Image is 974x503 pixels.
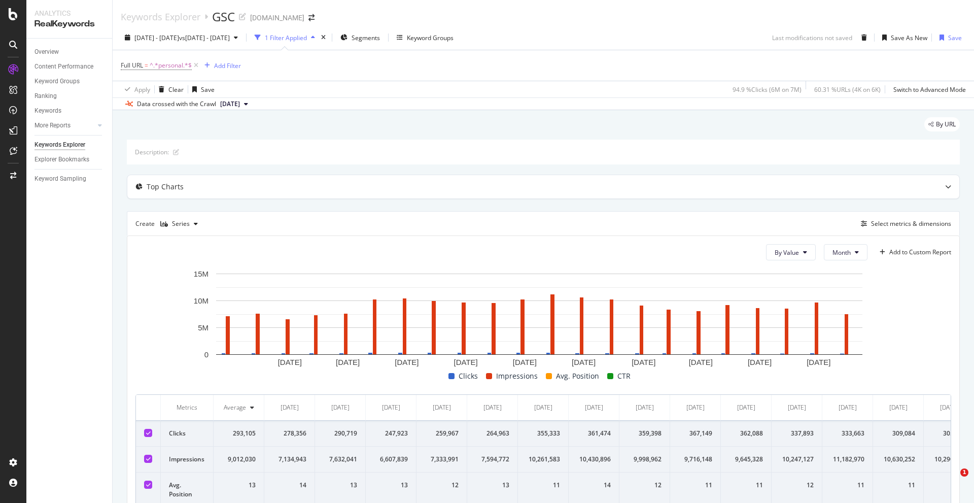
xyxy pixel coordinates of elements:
[121,11,200,22] div: Keywords Explorer
[194,270,208,278] text: 15M
[281,403,299,412] div: [DATE]
[881,455,915,464] div: 10,630,252
[135,148,169,156] div: Description:
[496,370,538,382] span: Impressions
[729,455,763,464] div: 9,645,328
[513,358,537,367] text: [DATE]
[172,221,190,227] div: Series
[34,61,93,72] div: Content Performance
[526,455,560,464] div: 10,261,583
[780,455,814,464] div: 10,247,127
[214,61,241,70] div: Add Filter
[814,85,881,94] div: 60.31 % URLs ( 4K on 6K )
[678,481,712,490] div: 11
[889,81,966,97] button: Switch to Advanced Mode
[632,358,655,367] text: [DATE]
[932,481,966,490] div: 11
[807,358,830,367] text: [DATE]
[839,403,857,412] div: [DATE]
[34,61,105,72] a: Content Performance
[168,85,184,94] div: Clear
[352,33,380,42] span: Segments
[319,32,328,43] div: times
[395,358,419,367] text: [DATE]
[748,358,772,367] text: [DATE]
[169,403,205,412] div: Metrics
[222,455,256,464] div: 9,012,030
[729,481,763,490] div: 11
[737,403,755,412] div: [DATE]
[222,429,256,438] div: 293,105
[161,421,214,447] td: Clicks
[577,429,611,438] div: 361,474
[135,216,202,232] div: Create
[628,429,662,438] div: 359,398
[857,218,951,230] button: Select metrics & dimensions
[889,403,908,412] div: [DATE]
[224,403,246,412] div: Average
[200,59,241,72] button: Add Filter
[881,481,915,490] div: 11
[155,81,184,97] button: Clear
[940,403,958,412] div: [DATE]
[729,429,763,438] div: 362,088
[220,99,240,109] span: 2025 Sep. 23rd
[780,429,814,438] div: 337,893
[780,481,814,490] div: 12
[272,481,306,490] div: 14
[940,468,964,493] iframe: Intercom live chat
[407,33,454,42] div: Keyword Groups
[194,296,208,305] text: 10M
[775,248,799,257] span: By Value
[788,403,806,412] div: [DATE]
[34,8,104,18] div: Analytics
[34,140,105,150] a: Keywords Explorer
[278,358,302,367] text: [DATE]
[636,403,654,412] div: [DATE]
[34,18,104,30] div: RealKeywords
[733,85,802,94] div: 94.9 % Clicks ( 6M on 7M )
[526,429,560,438] div: 355,333
[135,269,944,370] div: A chart.
[924,117,960,131] div: legacy label
[766,244,816,260] button: By Value
[308,14,315,21] div: arrow-right-arrow-left
[425,429,459,438] div: 259,967
[617,370,631,382] span: CTR
[145,61,148,70] span: =
[156,216,202,232] button: Series
[678,455,712,464] div: 9,716,148
[475,429,509,438] div: 264,963
[34,140,85,150] div: Keywords Explorer
[936,121,956,127] span: By URL
[331,403,350,412] div: [DATE]
[161,447,214,473] td: Impressions
[34,106,105,116] a: Keywords
[475,481,509,490] div: 13
[459,370,478,382] span: Clicks
[34,76,105,87] a: Keyword Groups
[34,47,105,57] a: Overview
[871,219,951,228] div: Select metrics & dimensions
[336,358,360,367] text: [DATE]
[948,33,962,42] div: Save
[889,249,951,255] div: Add to Custom Report
[526,481,560,490] div: 11
[179,33,230,42] span: vs [DATE] - [DATE]
[198,323,208,332] text: 5M
[893,85,966,94] div: Switch to Advanced Mode
[34,91,105,102] a: Ranking
[34,174,105,184] a: Keyword Sampling
[34,154,89,165] div: Explorer Bookmarks
[251,29,319,46] button: 1 Filter Applied
[272,455,306,464] div: 7,134,943
[374,429,408,438] div: 247,923
[534,403,552,412] div: [DATE]
[121,81,150,97] button: Apply
[577,481,611,490] div: 14
[382,403,400,412] div: [DATE]
[556,370,599,382] span: Avg. Position
[147,182,184,192] div: Top Charts
[34,120,95,131] a: More Reports
[830,481,864,490] div: 11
